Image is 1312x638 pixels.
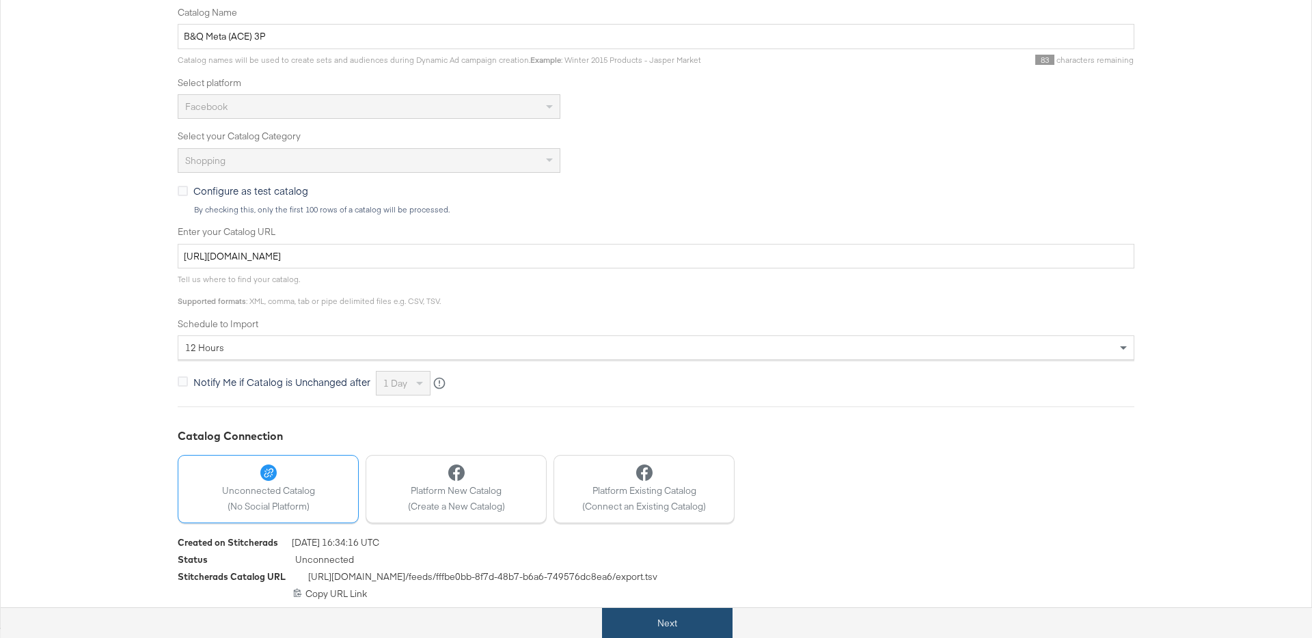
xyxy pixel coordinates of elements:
span: [DATE] 16:34:16 UTC [292,536,379,553]
div: characters remaining [701,55,1134,66]
div: Stitcherads Catalog URL [178,570,286,583]
span: Facebook [185,100,228,113]
div: Copy URL Link [178,587,1134,600]
span: Tell us where to find your catalog. : XML, comma, tab or pipe delimited files e.g. CSV, TSV. [178,274,441,306]
span: Unconnected Catalog [222,484,315,497]
span: 1 day [383,377,407,389]
input: Enter Catalog URL, e.g. http://www.example.com/products.xml [178,244,1134,269]
span: (Create a New Catalog) [408,500,505,513]
label: Select your Catalog Category [178,130,1134,143]
button: Unconnected Catalog(No Social Platform) [178,455,359,523]
div: Created on Stitcherads [178,536,278,549]
span: Notify Me if Catalog is Unchanged after [193,375,370,389]
span: Catalog names will be used to create sets and audiences during Dynamic Ad campaign creation. : Wi... [178,55,701,65]
span: Platform New Catalog [408,484,505,497]
button: Platform New Catalog(Create a New Catalog) [366,455,547,523]
label: Select platform [178,77,1134,89]
span: [URL][DOMAIN_NAME] /feeds/ fffbe0bb-8f7d-48b7-b6a6-749576dc8ea6 /export.tsv [308,570,657,587]
strong: Example [530,55,561,65]
span: (No Social Platform) [222,500,315,513]
button: Platform Existing Catalog(Connect an Existing Catalog) [553,455,735,523]
label: Schedule to Import [178,318,1134,331]
div: Catalog Connection [178,428,1134,444]
input: Name your catalog e.g. My Dynamic Product Catalog [178,24,1134,49]
span: Unconnected [295,553,354,570]
span: Platform Existing Catalog [582,484,706,497]
div: By checking this, only the first 100 rows of a catalog will be processed. [193,205,1134,214]
span: Configure as test catalog [193,184,308,197]
span: 83 [1035,55,1054,65]
label: Catalog Name [178,6,1134,19]
strong: Supported formats [178,296,246,306]
span: Shopping [185,154,225,167]
div: Status [178,553,208,566]
span: (Connect an Existing Catalog) [582,500,706,513]
span: 12 hours [185,342,224,354]
label: Enter your Catalog URL [178,225,1134,238]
